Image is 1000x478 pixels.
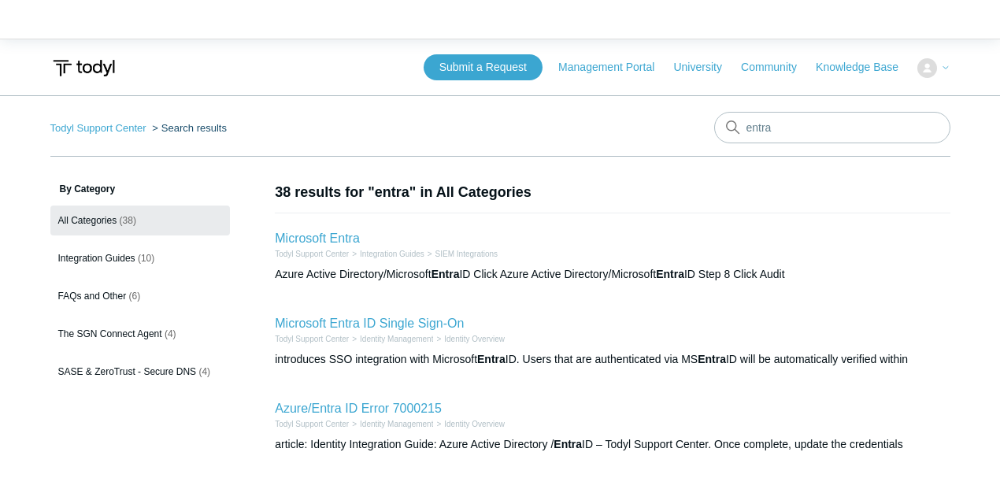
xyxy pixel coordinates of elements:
[275,333,349,345] li: Todyl Support Center
[198,366,210,377] span: (4)
[120,215,136,226] span: (38)
[714,112,950,143] input: Search
[816,59,914,76] a: Knowledge Base
[349,418,433,430] li: Identity Management
[360,420,433,428] a: Identity Management
[58,328,162,339] span: The SGN Connect Agent
[424,248,498,260] li: SIEM Integrations
[58,215,117,226] span: All Categories
[50,281,231,311] a: FAQs and Other (6)
[58,366,197,377] span: SASE & ZeroTrust - Secure DNS
[275,266,950,283] div: Azure Active Directory/Microsoft ID Click Azure Active Directory/Microsoft ID Step 8 Click Audit
[431,268,460,280] em: Entra
[50,357,231,387] a: SASE & ZeroTrust - Secure DNS (4)
[698,353,726,365] em: Entra
[275,402,442,415] a: Azure/Entra ID Error 7000215
[58,253,135,264] span: Integration Guides
[275,335,349,343] a: Todyl Support Center
[558,59,670,76] a: Management Portal
[275,418,349,430] li: Todyl Support Center
[349,248,424,260] li: Integration Guides
[275,248,349,260] li: Todyl Support Center
[741,59,813,76] a: Community
[275,250,349,258] a: Todyl Support Center
[50,243,231,273] a: Integration Guides (10)
[673,59,737,76] a: University
[554,438,582,450] em: Entra
[433,333,505,345] li: Identity Overview
[50,122,150,134] li: Todyl Support Center
[275,420,349,428] a: Todyl Support Center
[50,54,117,83] img: Todyl Support Center Help Center home page
[275,232,360,245] a: Microsoft Entra
[360,250,424,258] a: Integration Guides
[433,418,505,430] li: Identity Overview
[149,122,227,134] li: Search results
[275,317,464,330] a: Microsoft Entra ID Single Sign-On
[477,353,506,365] em: Entra
[444,335,505,343] a: Identity Overview
[275,351,950,368] div: introduces SSO integration with Microsoft ID. Users that are authenticated via MS ID will be auto...
[165,328,176,339] span: (4)
[424,54,543,80] a: Submit a Request
[50,206,231,235] a: All Categories (38)
[275,182,950,203] h1: 38 results for "entra" in All Categories
[275,436,950,453] div: article: Identity Integration Guide: Azure Active Directory / ID – Todyl Support Center. Once com...
[138,253,154,264] span: (10)
[50,182,231,196] h3: By Category
[50,319,231,349] a: The SGN Connect Agent (4)
[58,291,127,302] span: FAQs and Other
[656,268,684,280] em: Entra
[444,420,505,428] a: Identity Overview
[349,333,433,345] li: Identity Management
[129,291,141,302] span: (6)
[50,122,146,134] a: Todyl Support Center
[360,335,433,343] a: Identity Management
[435,250,498,258] a: SIEM Integrations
